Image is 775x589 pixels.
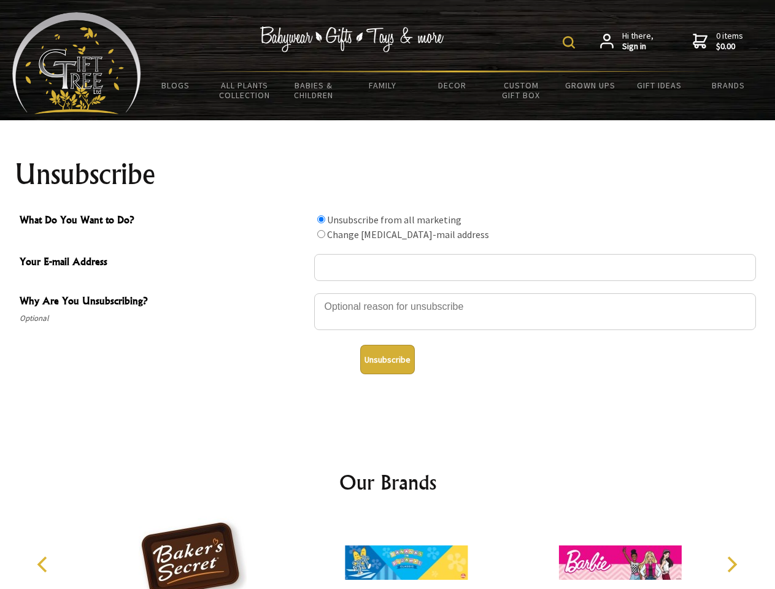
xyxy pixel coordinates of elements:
[20,254,308,272] span: Your E-mail Address
[694,72,763,98] a: Brands
[622,31,654,52] span: Hi there,
[718,551,745,578] button: Next
[600,31,654,52] a: Hi there,Sign in
[716,41,743,52] strong: $0.00
[555,72,625,98] a: Grown Ups
[25,468,751,497] h2: Our Brands
[210,72,280,108] a: All Plants Collection
[31,551,58,578] button: Previous
[20,311,308,326] span: Optional
[360,345,415,374] button: Unsubscribe
[314,254,756,281] input: Your E-mail Address
[141,72,210,98] a: BLOGS
[12,12,141,114] img: Babyware - Gifts - Toys and more...
[693,31,743,52] a: 0 items$0.00
[327,214,461,226] label: Unsubscribe from all marketing
[716,30,743,52] span: 0 items
[487,72,556,108] a: Custom Gift Box
[417,72,487,98] a: Decor
[349,72,418,98] a: Family
[622,41,654,52] strong: Sign in
[260,26,444,52] img: Babywear - Gifts - Toys & more
[563,36,575,48] img: product search
[20,212,308,230] span: What Do You Want to Do?
[625,72,694,98] a: Gift Ideas
[314,293,756,330] textarea: Why Are You Unsubscribing?
[15,160,761,189] h1: Unsubscribe
[317,215,325,223] input: What Do You Want to Do?
[20,293,308,311] span: Why Are You Unsubscribing?
[327,228,489,241] label: Change [MEDICAL_DATA]-mail address
[279,72,349,108] a: Babies & Children
[317,230,325,238] input: What Do You Want to Do?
